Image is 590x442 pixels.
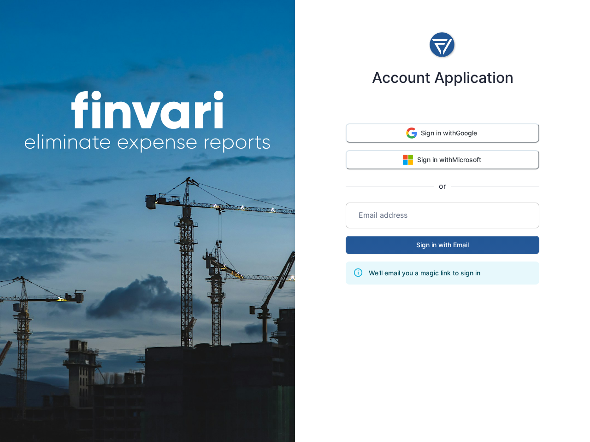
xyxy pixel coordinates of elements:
[346,150,539,169] button: Sign in withMicrosoft
[346,236,539,254] button: Sign in with Email
[372,69,513,87] h4: Account Application
[346,123,539,143] button: Sign in withGoogle
[434,180,450,192] span: or
[24,91,271,153] img: finvari headline
[369,264,480,282] div: We'll email you a magic link to sign in
[429,29,456,62] img: logo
